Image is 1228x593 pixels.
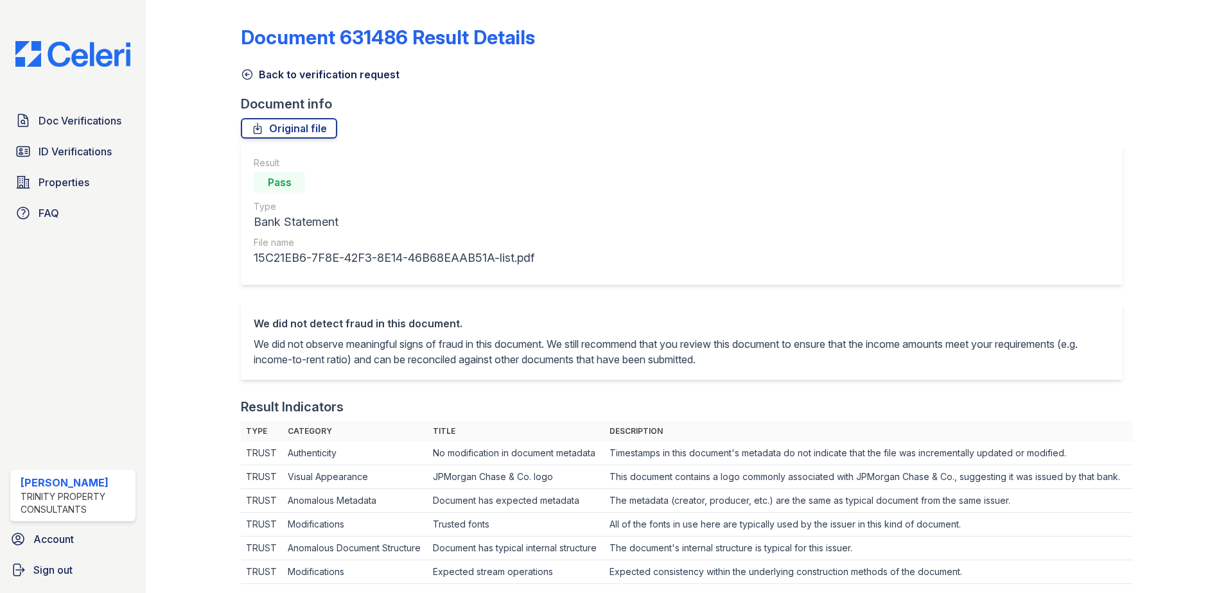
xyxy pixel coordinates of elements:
td: Document has expected metadata [428,489,604,513]
a: Account [5,526,141,552]
a: ID Verifications [10,139,136,164]
span: ID Verifications [39,144,112,159]
div: Bank Statement [254,213,534,231]
td: Modifications [283,560,428,584]
td: Modifications [283,513,428,537]
td: The metadata (creator, producer, etc.) are the same as typical document from the same issuer. [604,489,1133,513]
td: Visual Appearance [283,465,428,489]
a: Doc Verifications [10,108,136,133]
p: We did not observe meaningful signs of fraud in this document. We still recommend that you review... [254,336,1110,367]
a: Properties [10,169,136,195]
a: Document 631486 Result Details [241,26,535,49]
td: Trusted fonts [428,513,604,537]
td: Anomalous Document Structure [283,537,428,560]
div: Result Indicators [241,398,344,416]
a: Sign out [5,557,141,583]
div: We did not detect fraud in this document. [254,316,1110,331]
span: Account [33,531,74,547]
th: Type [241,421,283,442]
div: Pass [254,172,305,193]
td: TRUST [241,513,283,537]
a: FAQ [10,200,136,226]
td: TRUST [241,442,283,465]
td: TRUST [241,489,283,513]
span: Sign out [33,562,73,578]
td: Document has typical internal structure [428,537,604,560]
th: Category [283,421,428,442]
div: Trinity Property Consultants [21,490,130,516]
span: Properties [39,175,89,190]
td: Authenticity [283,442,428,465]
div: Result [254,157,534,169]
td: The document's internal structure is typical for this issuer. [604,537,1133,560]
td: TRUST [241,537,283,560]
span: FAQ [39,205,59,221]
img: CE_Logo_Blue-a8612792a0a2168367f1c8372b55b34899dd931a85d93a1a3d3e32e68fde9ad4.png [5,41,141,67]
th: Title [428,421,604,442]
td: TRUST [241,560,283,584]
div: Type [254,200,534,213]
td: JPMorgan Chase & Co. logo [428,465,604,489]
div: 15C21EB6-7F8E-42F3-8E14-46B68EAAB51A-list.pdf [254,249,534,267]
div: Document info [241,95,1133,113]
a: Original file [241,118,337,139]
td: TRUST [241,465,283,489]
td: No modification in document metadata [428,442,604,465]
td: Timestamps in this document's metadata do not indicate that the file was incrementally updated or... [604,442,1133,465]
div: File name [254,236,534,249]
td: Expected consistency within the underlying construction methods of the document. [604,560,1133,584]
td: Anomalous Metadata [283,489,428,513]
td: This document contains a logo commonly associated with JPMorgan Chase & Co., suggesting it was is... [604,465,1133,489]
a: Back to verification request [241,67,399,82]
td: All of the fonts in use here are typically used by the issuer in this kind of document. [604,513,1133,537]
th: Description [604,421,1133,442]
div: [PERSON_NAME] [21,475,130,490]
span: Doc Verifications [39,113,121,128]
td: Expected stream operations [428,560,604,584]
